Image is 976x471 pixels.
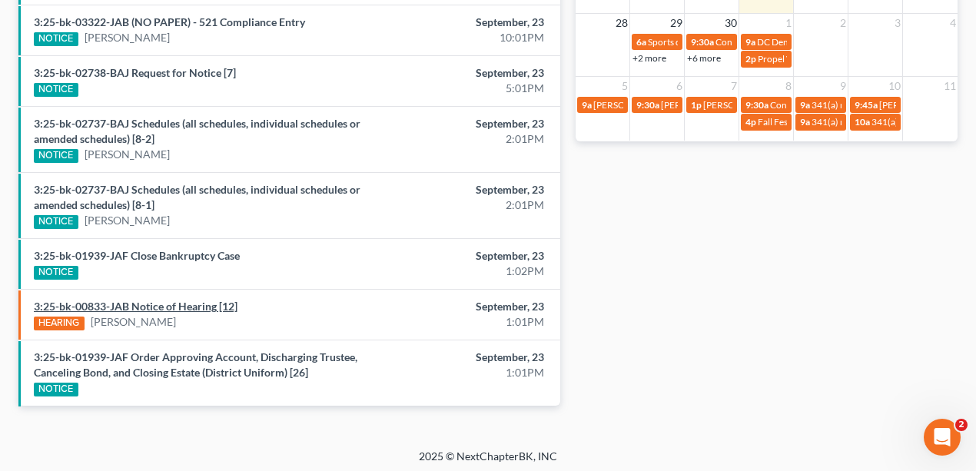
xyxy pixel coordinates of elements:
span: 9a [745,36,755,48]
div: 5:01PM [384,81,544,96]
span: [PERSON_NAME] with [PERSON_NAME] & the girls [593,99,799,111]
div: September, 23 [384,182,544,197]
span: 9a [800,116,810,128]
span: 2 [838,14,848,32]
span: 9:30a [745,99,769,111]
div: 1:02PM [384,264,544,279]
div: NOTICE [34,266,78,280]
a: +6 more [687,52,721,64]
div: NOTICE [34,83,78,97]
span: [PERSON_NAME] dental appt [661,99,780,111]
a: +2 more [632,52,666,64]
span: 9a [800,99,810,111]
span: 10 [887,77,902,95]
iframe: Intercom live chat [924,419,961,456]
span: DC Dental Appt [PERSON_NAME] [757,36,894,48]
div: September, 23 [384,299,544,314]
div: NOTICE [34,383,78,396]
a: 3:25-bk-03322-JAB (NO PAPER) - 521 Compliance Entry [34,15,305,28]
span: 11 [942,77,958,95]
a: 3:25-bk-01939-JAF Close Bankruptcy Case [34,249,240,262]
div: 1:01PM [384,365,544,380]
div: September, 23 [384,116,544,131]
span: 6 [675,77,684,95]
a: [PERSON_NAME] [85,213,170,228]
div: 1:01PM [384,314,544,330]
span: 9a [582,99,592,111]
span: 4 [948,14,958,32]
span: 9 [838,77,848,95]
div: HEARING [34,317,85,330]
span: Confirmation hearing for [PERSON_NAME] [715,36,890,48]
span: Confirmation hearing for [PERSON_NAME] [770,99,944,111]
div: September, 23 [384,350,544,365]
span: 9:45a [855,99,878,111]
a: 3:25-bk-01939-JAF Order Approving Account, Discharging Trustee, Canceling Bond, and Closing Estat... [34,350,357,379]
span: 5 [620,77,629,95]
span: 2 [955,419,968,431]
div: NOTICE [34,32,78,46]
span: 6a [636,36,646,48]
div: September, 23 [384,65,544,81]
div: NOTICE [34,215,78,229]
span: 341(a) meeting for [PERSON_NAME] [812,99,960,111]
span: [PERSON_NAME] and [PERSON_NAME] will discussion [703,99,925,111]
span: 341(a) meeting for [PERSON_NAME] [812,116,960,128]
span: 7 [729,77,739,95]
a: [PERSON_NAME] [91,314,176,330]
span: 4p [745,116,756,128]
span: Propel Virtual Paralegal [758,53,852,65]
span: Sports dress down day [648,36,738,48]
span: 9:30a [691,36,714,48]
span: 1p [691,99,702,111]
span: 3 [893,14,902,32]
a: 3:25-bk-02737-BAJ Schedules (all schedules, individual schedules or amended schedules) [8-1] [34,183,360,211]
div: 10:01PM [384,30,544,45]
a: [PERSON_NAME] [85,30,170,45]
span: 2p [745,53,756,65]
div: September, 23 [384,15,544,30]
span: 8 [784,77,793,95]
div: NOTICE [34,149,78,163]
span: 30 [723,14,739,32]
span: 10a [855,116,870,128]
a: 3:25-bk-00833-JAB Notice of Hearing [12] [34,300,237,313]
span: 1 [784,14,793,32]
a: [PERSON_NAME] [85,147,170,162]
span: Fall Festival [758,116,805,128]
div: September, 23 [384,248,544,264]
span: 29 [669,14,684,32]
span: 28 [614,14,629,32]
a: 3:25-bk-02738-BAJ Request for Notice [7] [34,66,236,79]
div: 2:01PM [384,131,544,147]
a: 3:25-bk-02737-BAJ Schedules (all schedules, individual schedules or amended schedules) [8-2] [34,117,360,145]
span: 9:30a [636,99,659,111]
div: 2:01PM [384,197,544,213]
